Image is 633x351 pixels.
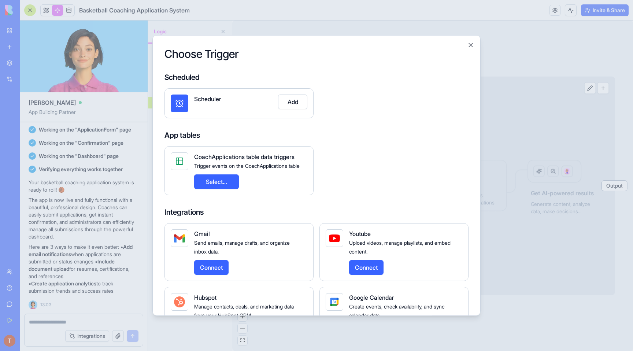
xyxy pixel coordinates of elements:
[164,72,469,82] h4: Scheduled
[194,303,294,318] span: Manage contacts, deals, and marketing data from your HubSpot CRM.
[194,260,229,275] button: Connect
[349,240,451,255] span: Upload videos, manage playlists, and embed content.
[194,153,295,160] span: CoachApplications table data triggers
[278,95,307,109] button: Add
[194,174,239,189] button: Select...
[164,130,469,140] h4: App tables
[194,95,221,103] span: Scheduler
[194,294,216,301] span: Hubspot
[164,207,469,217] h4: Integrations
[467,41,474,49] button: Close
[164,47,469,60] h2: Choose Trigger
[194,240,290,255] span: Send emails, manage drafts, and organize inbox data.
[349,230,371,237] span: Youtube
[349,294,394,301] span: Google Calendar
[349,303,444,318] span: Create events, check availability, and sync calendar data.
[194,230,210,237] span: Gmail
[194,163,300,169] span: Trigger events on the CoachApplications table
[349,260,384,275] button: Connect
